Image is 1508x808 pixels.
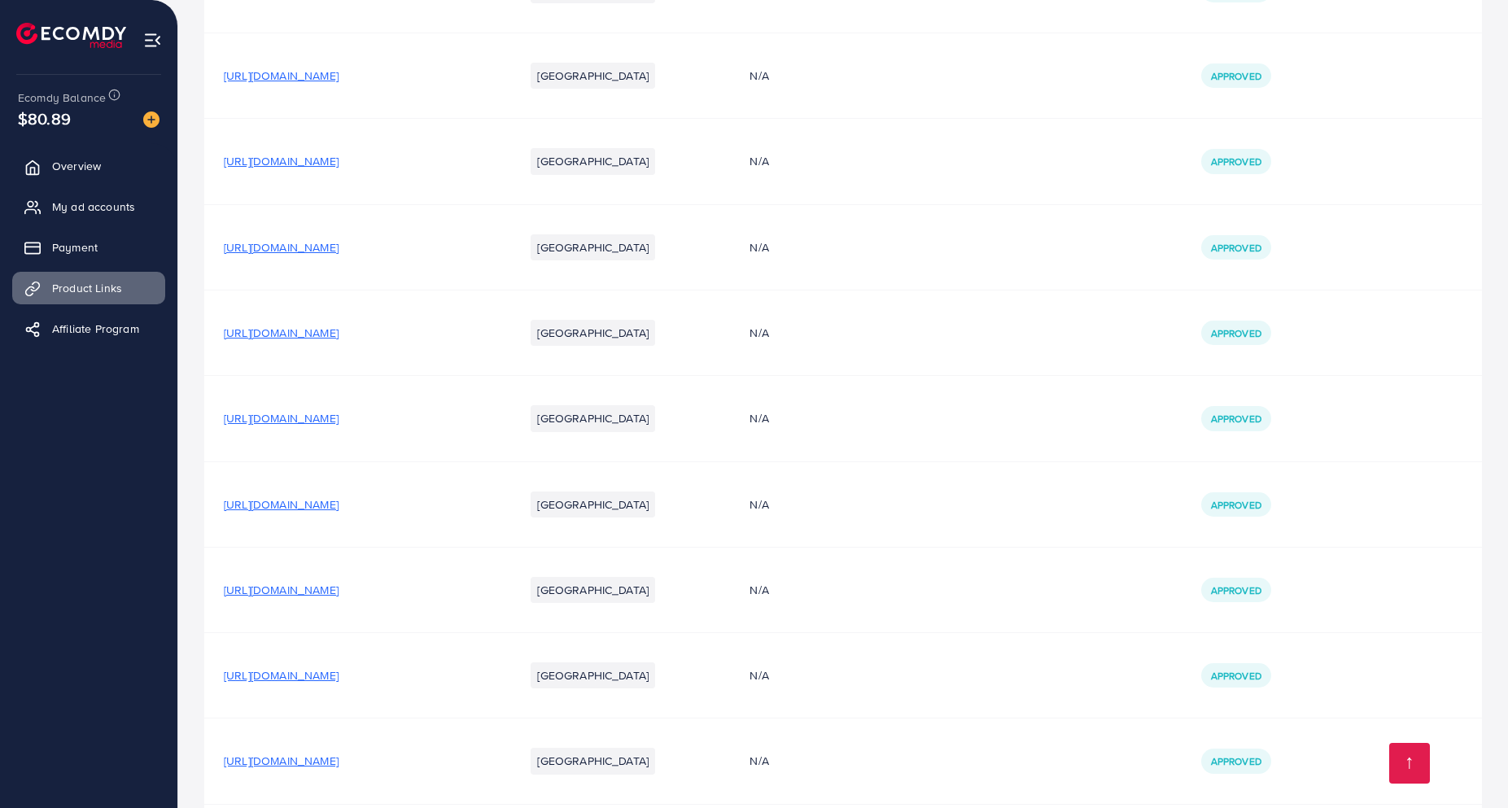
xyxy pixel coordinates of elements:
li: [GEOGRAPHIC_DATA] [531,148,655,174]
span: Approved [1211,669,1261,683]
span: Ecomdy Balance [18,90,106,106]
span: Approved [1211,754,1261,768]
span: [URL][DOMAIN_NAME] [224,582,339,598]
img: logo [16,23,126,48]
span: Affiliate Program [52,321,139,337]
span: [URL][DOMAIN_NAME] [224,410,339,426]
span: My ad accounts [52,199,135,215]
span: N/A [750,410,768,426]
span: [URL][DOMAIN_NAME] [224,68,339,84]
a: Payment [12,231,165,264]
span: N/A [750,325,768,341]
span: Product Links [52,280,122,296]
span: N/A [750,667,768,684]
img: image [143,111,160,128]
a: Overview [12,150,165,182]
li: [GEOGRAPHIC_DATA] [531,234,655,260]
span: N/A [750,496,768,513]
li: [GEOGRAPHIC_DATA] [531,577,655,603]
span: [URL][DOMAIN_NAME] [224,496,339,513]
a: My ad accounts [12,190,165,223]
img: menu [143,31,162,50]
li: [GEOGRAPHIC_DATA] [531,748,655,774]
span: $80.89 [18,107,71,130]
span: [URL][DOMAIN_NAME] [224,153,339,169]
span: Approved [1211,498,1261,512]
span: N/A [750,753,768,769]
li: [GEOGRAPHIC_DATA] [531,491,655,518]
span: Approved [1211,241,1261,255]
span: N/A [750,68,768,84]
span: Approved [1211,412,1261,426]
iframe: Chat [1439,735,1496,796]
span: Approved [1211,583,1261,597]
span: Approved [1211,155,1261,168]
span: N/A [750,582,768,598]
span: [URL][DOMAIN_NAME] [224,325,339,341]
span: Approved [1211,69,1261,83]
li: [GEOGRAPHIC_DATA] [531,320,655,346]
span: Overview [52,158,101,174]
li: [GEOGRAPHIC_DATA] [531,63,655,89]
span: [URL][DOMAIN_NAME] [224,239,339,256]
li: [GEOGRAPHIC_DATA] [531,662,655,688]
span: [URL][DOMAIN_NAME] [224,667,339,684]
span: Payment [52,239,98,256]
a: Product Links [12,272,165,304]
span: N/A [750,239,768,256]
span: [URL][DOMAIN_NAME] [224,753,339,769]
a: Affiliate Program [12,312,165,345]
li: [GEOGRAPHIC_DATA] [531,405,655,431]
span: Approved [1211,326,1261,340]
span: N/A [750,153,768,169]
